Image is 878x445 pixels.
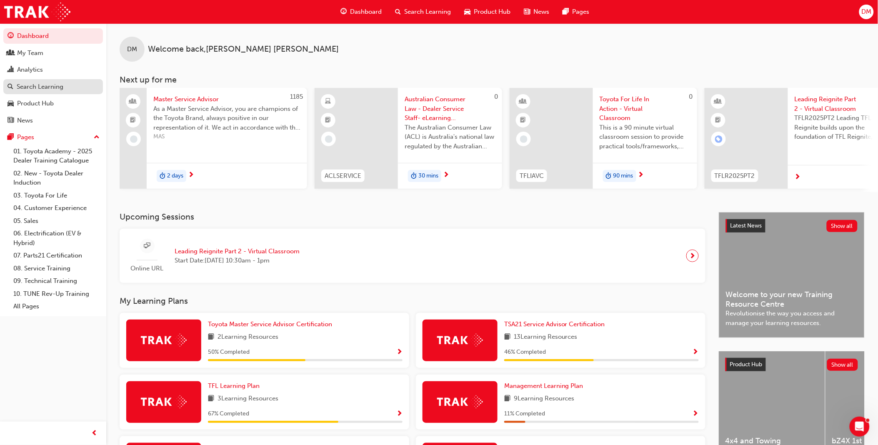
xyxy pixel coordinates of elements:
[3,28,103,44] a: Dashboard
[350,7,382,17] span: Dashboard
[638,172,644,179] span: next-icon
[10,262,103,275] a: 08. Service Training
[8,66,14,74] span: chart-icon
[715,135,723,143] span: learningRecordVerb_ENROLL-icon
[715,96,721,107] span: learningResourceType_INSTRUCTOR_LED-icon
[92,428,98,439] span: prev-icon
[405,123,495,151] span: The Australian Consumer Law (ACL) is Australia's national law regulated by the Australian Competi...
[127,45,137,54] span: DM
[208,332,214,342] span: book-icon
[725,358,858,371] a: Product HubShow all
[613,171,633,181] span: 90 mins
[10,227,103,249] a: 06. Electrification (EV & Hybrid)
[325,115,331,126] span: booktick-icon
[8,32,14,40] span: guage-icon
[690,250,696,262] span: next-icon
[533,7,549,17] span: News
[218,394,278,404] span: 3 Learning Resources
[120,212,705,222] h3: Upcoming Sessions
[4,2,70,21] a: Trak
[106,75,878,85] h3: Next up for me
[606,171,612,182] span: duration-icon
[141,334,187,347] img: Trak
[395,7,401,17] span: search-icon
[290,93,303,100] span: 1185
[404,7,451,17] span: Search Learning
[726,290,858,309] span: Welcome to your new Training Resource Centre
[572,7,589,17] span: Pages
[325,171,361,181] span: ACLSERVICE
[494,93,498,100] span: 0
[514,332,578,342] span: 13 Learning Resources
[208,394,214,404] span: book-icon
[524,7,530,17] span: news-icon
[600,123,690,151] span: This is a 90 minute virtual classroom session to provide practical tools/frameworks, behaviours a...
[719,212,865,338] a: Latest NewsShow allWelcome to your new Training Resource CentreRevolutionise the way you access a...
[3,27,103,130] button: DashboardMy TeamAnalyticsSearch LearningProduct HubNews
[120,88,307,189] a: 1185Master Service AdvisorAs a Master Service Advisor, you are champions of the Toyota Brand, alw...
[10,202,103,215] a: 04. Customer Experience
[141,395,187,408] img: Trak
[144,241,150,251] span: sessionType_ONLINE_URL-icon
[94,132,100,143] span: up-icon
[396,347,403,357] button: Show Progress
[520,171,544,181] span: TFLIAVC
[504,394,510,404] span: book-icon
[148,45,339,54] span: Welcome back , [PERSON_NAME] [PERSON_NAME]
[10,249,103,262] a: 07. Parts21 Certification
[514,394,575,404] span: 9 Learning Resources
[8,100,14,107] span: car-icon
[795,174,801,181] span: next-icon
[3,45,103,61] a: My Team
[859,5,874,19] button: DM
[17,132,34,142] div: Pages
[208,381,263,391] a: TFL Learning Plan
[396,410,403,418] span: Show Progress
[8,83,13,91] span: search-icon
[8,50,14,57] span: people-icon
[126,264,168,273] span: Online URL
[17,99,54,108] div: Product Hub
[556,3,596,20] a: pages-iconPages
[861,7,871,17] span: DM
[520,135,528,143] span: learningRecordVerb_NONE-icon
[388,3,458,20] a: search-iconSearch Learning
[510,88,697,189] a: 0TFLIAVCToyota For Life In Action - Virtual ClassroomThis is a 90 minute virtual classroom sessio...
[405,95,495,123] span: Australian Consumer Law - Dealer Service Staff- eLearning Module
[153,104,300,132] span: As a Master Service Advisor, you are champions of the Toyota Brand, always positive in our repres...
[437,334,483,347] img: Trak
[726,219,858,232] a: Latest NewsShow all
[175,256,300,265] span: Start Date: [DATE] 10:30am - 1pm
[315,88,502,189] a: 0ACLSERVICEAustralian Consumer Law - Dealer Service Staff- eLearning ModuleThe Australian Consume...
[850,417,870,437] iframe: Intercom live chat
[730,361,763,368] span: Product Hub
[504,320,605,328] span: TSA21 Service Advisor Certification
[130,135,138,143] span: learningRecordVerb_NONE-icon
[827,220,858,232] button: Show all
[8,134,14,141] span: pages-icon
[188,172,194,179] span: next-icon
[520,115,526,126] span: booktick-icon
[160,171,165,182] span: duration-icon
[693,349,699,356] span: Show Progress
[218,332,278,342] span: 2 Learning Resources
[3,96,103,111] a: Product Hub
[3,113,103,128] a: News
[17,82,63,92] div: Search Learning
[730,222,762,229] span: Latest News
[504,382,583,390] span: Management Learning Plan
[120,296,705,306] h3: My Learning Plans
[517,3,556,20] a: news-iconNews
[3,62,103,77] a: Analytics
[464,7,470,17] span: car-icon
[827,359,858,371] button: Show all
[8,117,14,125] span: news-icon
[325,135,333,143] span: learningRecordVerb_NONE-icon
[474,7,510,17] span: Product Hub
[10,300,103,313] a: All Pages
[208,320,332,328] span: Toyota Master Service Advisor Certification
[693,410,699,418] span: Show Progress
[17,116,33,125] div: News
[693,347,699,357] button: Show Progress
[600,95,690,123] span: Toyota For Life In Action - Virtual Classroom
